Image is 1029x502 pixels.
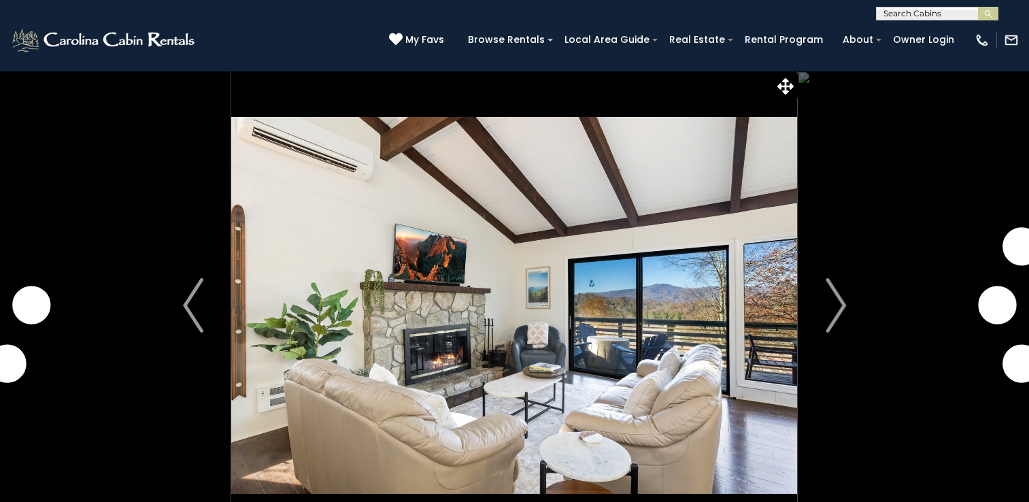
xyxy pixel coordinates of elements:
[389,33,448,48] a: My Favs
[10,27,199,54] img: White-1-2.png
[558,29,656,50] a: Local Area Guide
[1004,33,1019,48] img: mail-regular-white.png
[826,278,846,333] img: arrow
[662,29,732,50] a: Real Estate
[738,29,830,50] a: Rental Program
[886,29,961,50] a: Owner Login
[405,33,444,47] span: My Favs
[975,33,990,48] img: phone-regular-white.png
[461,29,552,50] a: Browse Rentals
[836,29,880,50] a: About
[183,278,203,333] img: arrow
